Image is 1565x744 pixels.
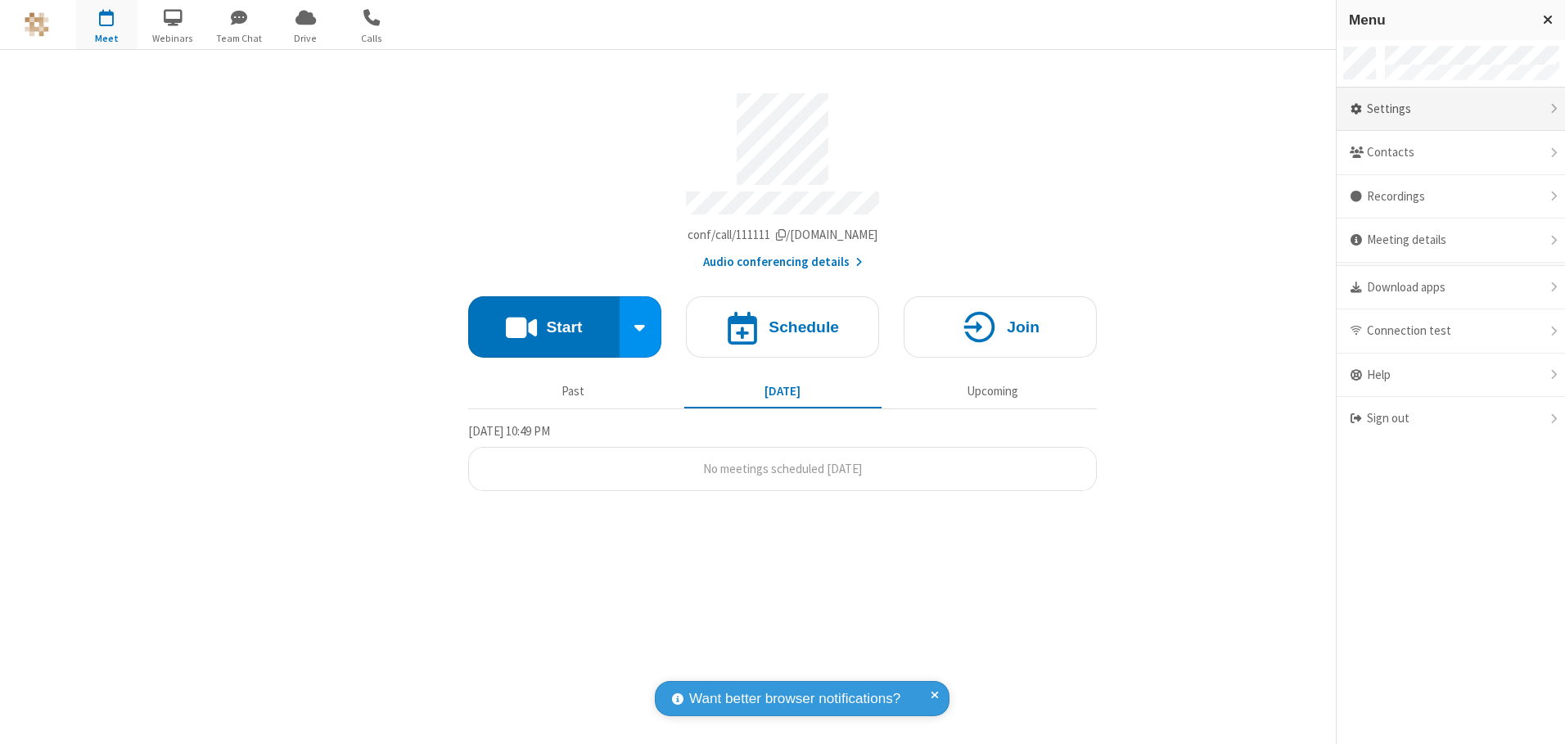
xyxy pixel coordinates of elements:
[546,319,582,335] h4: Start
[1337,88,1565,132] div: Settings
[468,296,620,358] button: Start
[1337,397,1565,440] div: Sign out
[1007,319,1040,335] h4: Join
[468,422,1097,492] section: Today's Meetings
[1349,12,1528,28] h3: Menu
[25,12,49,37] img: QA Selenium DO NOT DELETE OR CHANGE
[341,31,403,46] span: Calls
[209,31,270,46] span: Team Chat
[1337,266,1565,310] div: Download apps
[1337,175,1565,219] div: Recordings
[703,253,863,272] button: Audio conferencing details
[468,423,550,439] span: [DATE] 10:49 PM
[688,226,878,245] button: Copy my meeting room linkCopy my meeting room link
[468,81,1097,272] section: Account details
[703,461,862,476] span: No meetings scheduled [DATE]
[684,376,882,407] button: [DATE]
[76,31,138,46] span: Meet
[1337,131,1565,175] div: Contacts
[475,376,672,407] button: Past
[1337,354,1565,398] div: Help
[894,376,1091,407] button: Upcoming
[904,296,1097,358] button: Join
[688,227,878,242] span: Copy my meeting room link
[1337,309,1565,354] div: Connection test
[620,296,662,358] div: Start conference options
[1337,219,1565,263] div: Meeting details
[769,319,839,335] h4: Schedule
[689,688,900,710] span: Want better browser notifications?
[275,31,336,46] span: Drive
[686,296,879,358] button: Schedule
[142,31,204,46] span: Webinars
